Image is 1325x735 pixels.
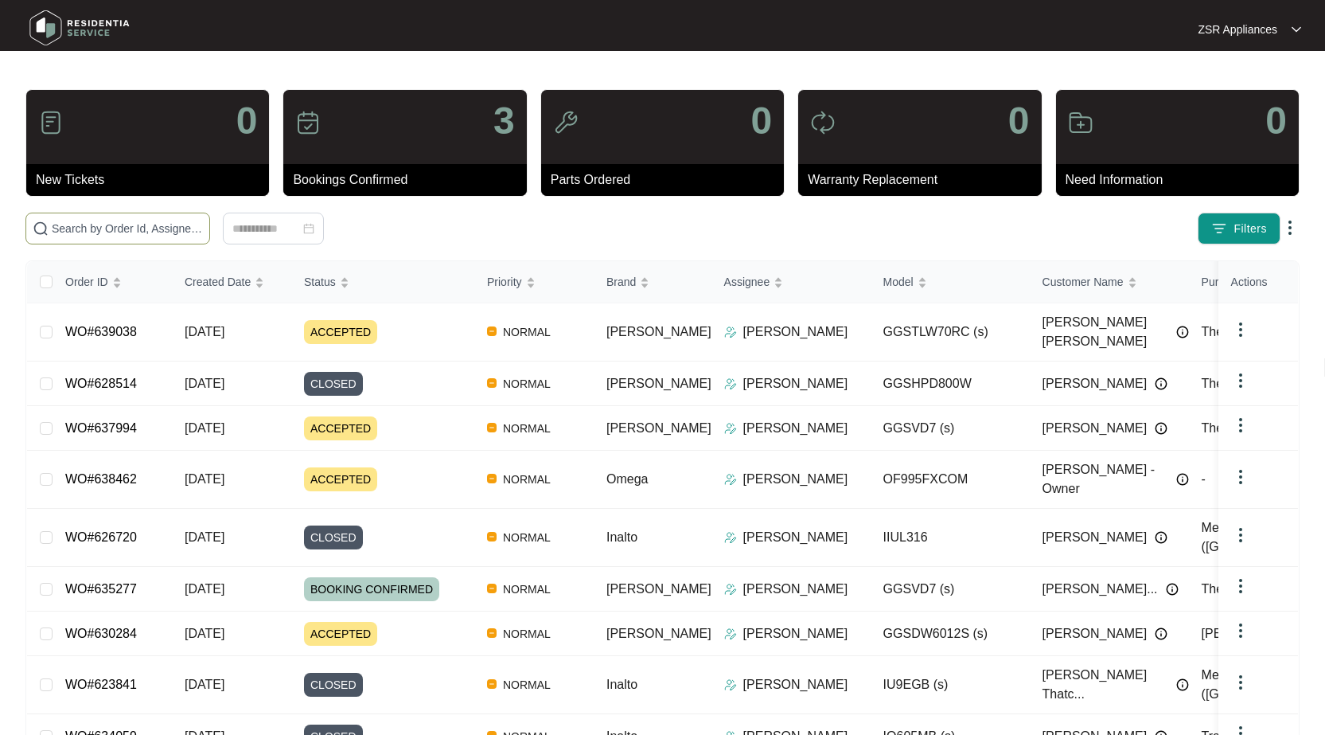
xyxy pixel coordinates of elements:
[304,372,363,396] span: CLOSED
[551,170,784,190] p: Parts Ordered
[606,678,637,691] span: Inalto
[1030,261,1189,303] th: Customer Name
[1042,313,1168,351] span: [PERSON_NAME] [PERSON_NAME]
[497,675,557,694] span: NORMAL
[304,416,377,440] span: ACCEPTED
[743,528,848,547] p: [PERSON_NAME]
[1202,582,1292,596] span: The Good Guys
[185,582,224,596] span: [DATE]
[493,102,515,140] p: 3
[1155,422,1167,435] img: Info icon
[65,530,137,544] a: WO#626720
[1231,416,1250,435] img: dropdown arrow
[1166,583,1179,596] img: Info icon
[487,326,497,336] img: Vercel Logo
[497,624,557,643] span: NORMAL
[1233,221,1267,237] span: Filters
[487,273,522,291] span: Priority
[871,656,1030,714] td: IU9EGB (s)
[185,678,224,691] span: [DATE]
[711,261,871,303] th: Assignee
[487,474,497,483] img: Vercel Logo
[743,323,848,342] p: [PERSON_NAME]
[185,325,224,338] span: [DATE]
[185,627,224,640] span: [DATE]
[1265,102,1287,140] p: 0
[1155,377,1167,390] img: Info icon
[606,627,711,640] span: [PERSON_NAME]
[52,220,203,237] input: Search by Order Id, Assignee Name, Customer Name, Brand and Model
[293,170,526,190] p: Bookings Confirmed
[1231,467,1250,487] img: dropdown arrow
[743,470,848,489] p: [PERSON_NAME]
[743,675,848,694] p: [PERSON_NAME]
[1155,627,1167,640] img: Info icon
[497,419,557,438] span: NORMAL
[871,406,1030,451] td: GGSVD7 (s)
[304,467,377,491] span: ACCEPTED
[594,261,711,303] th: Brand
[1066,170,1299,190] p: Need Information
[65,325,137,338] a: WO#639038
[1231,673,1250,692] img: dropdown arrow
[1042,419,1148,438] span: [PERSON_NAME]
[810,110,836,135] img: icon
[1211,221,1227,237] img: filter icon
[1042,273,1124,291] span: Customer Name
[743,580,848,599] p: [PERSON_NAME]
[304,622,377,646] span: ACCEPTED
[65,582,137,596] a: WO#635277
[65,678,137,691] a: WO#623841
[487,584,497,593] img: Vercel Logo
[871,303,1030,362] td: GGSTLW70RC (s)
[606,582,711,596] span: [PERSON_NAME]
[497,374,557,393] span: NORMAL
[65,627,137,640] a: WO#630284
[487,679,497,689] img: Vercel Logo
[1198,213,1280,244] button: filter iconFilters
[606,377,711,390] span: [PERSON_NAME]
[474,261,594,303] th: Priority
[883,273,914,291] span: Model
[304,273,336,291] span: Status
[606,421,711,435] span: [PERSON_NAME]
[1231,320,1250,339] img: dropdown arrow
[172,261,291,303] th: Created Date
[304,320,377,344] span: ACCEPTED
[724,678,737,691] img: Assigner Icon
[65,377,137,390] a: WO#628514
[497,528,557,547] span: NORMAL
[497,323,557,342] span: NORMAL
[743,374,848,393] p: [PERSON_NAME]
[497,580,557,599] span: NORMAL
[1218,261,1298,303] th: Actions
[1280,218,1300,237] img: dropdown arrow
[743,419,848,438] p: [PERSON_NAME]
[606,273,636,291] span: Brand
[1042,374,1148,393] span: [PERSON_NAME]
[65,421,137,435] a: WO#637994
[487,628,497,638] img: Vercel Logo
[185,273,251,291] span: Created Date
[53,261,172,303] th: Order ID
[1068,110,1093,135] img: icon
[487,378,497,388] img: Vercel Logo
[724,422,737,435] img: Assigner Icon
[1176,473,1189,486] img: Info icon
[724,531,737,544] img: Assigner Icon
[606,530,637,544] span: Inalto
[553,110,579,135] img: icon
[33,221,49,237] img: search-icon
[750,102,772,140] p: 0
[1176,678,1189,691] img: Info icon
[487,423,497,432] img: Vercel Logo
[1202,421,1292,435] span: The Good Guys
[291,261,474,303] th: Status
[724,377,737,390] img: Assigner Icon
[497,470,557,489] span: NORMAL
[236,102,258,140] p: 0
[1231,577,1250,596] img: dropdown arrow
[1231,621,1250,640] img: dropdown arrow
[65,472,137,486] a: WO#638462
[487,532,497,541] img: Vercel Logo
